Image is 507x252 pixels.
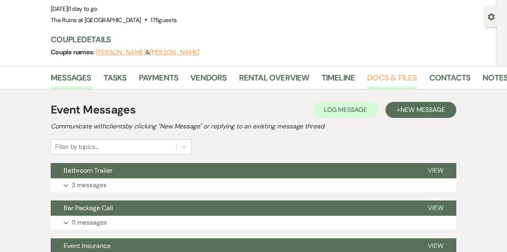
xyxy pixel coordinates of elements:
[150,49,200,56] button: [PERSON_NAME]
[367,71,417,89] a: Docs & Files
[385,102,456,118] button: +New Message
[139,71,179,89] a: Payments
[51,71,91,89] a: Messages
[64,166,113,175] span: Bathroom Trailer
[51,5,97,13] span: [DATE]
[429,71,471,89] a: Contacts
[72,180,107,190] p: 3 messages
[51,122,456,131] h2: Communicate with clients by clicking "New Message" or replying to an existing message thread.
[150,16,177,24] span: 175 guests
[313,102,378,118] button: Log Message
[51,34,489,45] h3: Couple Details
[51,16,141,24] span: The Ruins at [GEOGRAPHIC_DATA]
[239,71,309,89] a: Rental Overview
[51,200,415,216] button: Bar Package Call
[488,12,495,20] button: Open lead details
[55,142,98,152] div: Filter by topics...
[428,204,443,212] span: View
[428,242,443,250] span: View
[64,204,113,212] span: Bar Package Call
[64,242,111,250] span: Event Insurance
[68,5,97,13] span: |
[51,216,456,229] button: 11 messages
[428,166,443,175] span: View
[51,178,456,192] button: 3 messages
[322,71,355,89] a: Timeline
[72,217,107,228] p: 11 messages
[415,163,456,178] button: View
[51,163,415,178] button: Bathroom Trailer
[400,105,445,114] span: New Message
[96,49,146,56] button: [PERSON_NAME]
[415,200,456,216] button: View
[69,5,97,13] span: 1 day to go
[103,71,127,89] a: Tasks
[324,105,367,114] span: Log Message
[51,101,136,118] h1: Event Messages
[96,48,200,56] span: &
[190,71,227,89] a: Vendors
[51,48,96,56] span: Couple names:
